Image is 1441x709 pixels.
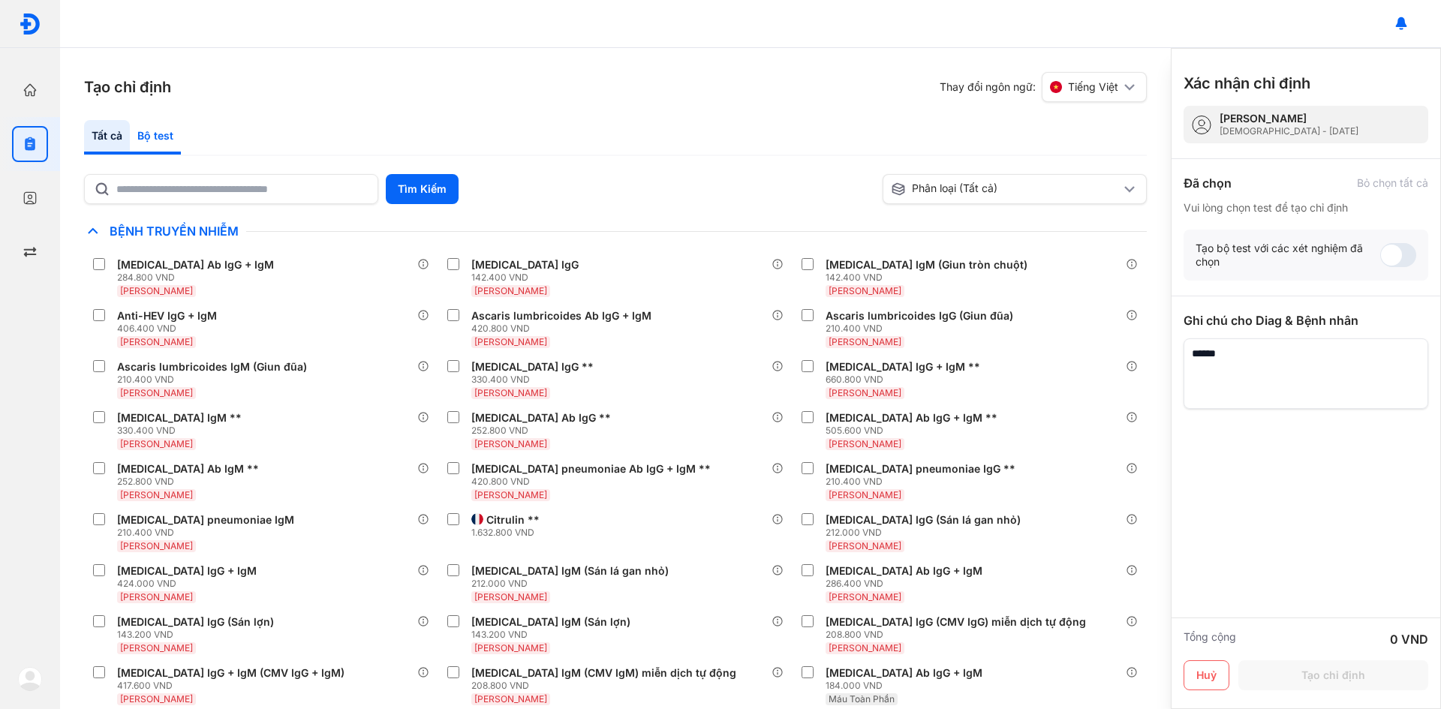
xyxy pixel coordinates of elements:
div: 142.400 VND [826,272,1033,284]
div: [MEDICAL_DATA] Ab IgG + IgM [826,564,982,578]
span: [PERSON_NAME] [120,285,193,296]
img: logo [18,667,42,691]
span: [PERSON_NAME] [120,438,193,449]
div: 252.800 VND [471,425,617,437]
span: [PERSON_NAME] [829,642,901,653]
span: [PERSON_NAME] [474,285,547,296]
span: [PERSON_NAME] [474,489,547,500]
span: [PERSON_NAME] [120,540,193,551]
div: 330.400 VND [117,425,248,437]
div: 143.200 VND [117,629,280,641]
div: [MEDICAL_DATA] pneumoniae IgG ** [826,462,1015,476]
div: 208.800 VND [471,680,742,692]
div: 284.800 VND [117,272,280,284]
span: [PERSON_NAME] [474,642,547,653]
div: 420.800 VND [471,476,717,488]
div: 330.400 VND [471,374,600,386]
div: [MEDICAL_DATA] IgG ** [471,360,594,374]
div: 143.200 VND [471,629,636,641]
div: Đã chọn [1184,174,1232,192]
div: [PERSON_NAME] [1220,112,1358,125]
div: 505.600 VND [826,425,1003,437]
div: [MEDICAL_DATA] Ab IgM ** [117,462,259,476]
button: Tìm Kiếm [386,174,459,204]
div: 210.400 VND [117,374,313,386]
div: 184.000 VND [826,680,988,692]
span: [PERSON_NAME] [474,438,547,449]
div: [MEDICAL_DATA] Ab IgG + IgM [117,258,274,272]
div: 212.000 VND [826,527,1027,539]
div: 210.400 VND [826,323,1019,335]
div: [MEDICAL_DATA] IgM ** [117,411,242,425]
div: 286.400 VND [826,578,988,590]
span: Tiếng Việt [1068,80,1118,94]
span: [PERSON_NAME] [474,693,547,704]
img: logo [19,13,41,35]
span: [PERSON_NAME] [474,336,547,347]
div: Thay đổi ngôn ngữ: [940,72,1147,102]
div: [MEDICAL_DATA] IgG + IgM [117,564,257,578]
div: 210.400 VND [826,476,1021,488]
span: [PERSON_NAME] [474,387,547,398]
div: [MEDICAL_DATA] Ab IgG + IgM [826,666,982,680]
div: Citrulin ** [486,513,540,527]
div: [MEDICAL_DATA] Ab IgG ** [471,411,611,425]
div: Bỏ chọn tất cả [1357,176,1428,190]
div: [MEDICAL_DATA] IgG + IgM (CMV IgG + IgM) [117,666,344,680]
span: [PERSON_NAME] [829,387,901,398]
div: 424.000 VND [117,578,263,590]
div: [MEDICAL_DATA] IgM (CMV IgM) miễn dịch tự động [471,666,736,680]
span: [PERSON_NAME] [120,387,193,398]
div: Ghi chú cho Diag & Bệnh nhân [1184,311,1428,329]
div: [MEDICAL_DATA] pneumoniae Ab IgG + IgM ** [471,462,711,476]
div: [MEDICAL_DATA] pneumoniae IgM [117,513,294,527]
div: Vui lòng chọn test để tạo chỉ định [1184,201,1428,215]
div: 420.800 VND [471,323,657,335]
div: Tổng cộng [1184,630,1236,648]
div: 417.600 VND [117,680,350,692]
div: [MEDICAL_DATA] IgG (Sán lợn) [117,615,274,629]
div: 660.800 VND [826,374,986,386]
div: Phân loại (Tất cả) [891,182,1121,197]
div: Anti-HEV IgG + IgM [117,309,217,323]
span: [PERSON_NAME] [120,489,193,500]
div: [MEDICAL_DATA] IgM (Sán lợn) [471,615,630,629]
span: [PERSON_NAME] [829,285,901,296]
h3: Tạo chỉ định [84,77,171,98]
div: [MEDICAL_DATA] Ab IgG + IgM ** [826,411,997,425]
span: [PERSON_NAME] [829,336,901,347]
div: 208.800 VND [826,629,1092,641]
div: Tất cả [84,120,130,155]
div: 210.400 VND [117,527,300,539]
div: 0 VND [1390,630,1428,648]
span: [PERSON_NAME] [120,591,193,602]
div: Bộ test [130,120,181,155]
button: Huỷ [1184,660,1229,690]
div: 212.000 VND [471,578,675,590]
span: [PERSON_NAME] [829,438,901,449]
div: [MEDICAL_DATA] IgG (CMV IgG) miễn dịch tự động [826,615,1086,629]
div: 252.800 VND [117,476,265,488]
span: Máu Toàn Phần [829,693,895,704]
div: Ascaris lumbricoides Ab IgG + IgM [471,309,651,323]
div: [MEDICAL_DATA] IgM (Giun tròn chuột) [826,258,1027,272]
div: Tạo bộ test với các xét nghiệm đã chọn [1196,242,1380,269]
span: [PERSON_NAME] [829,489,901,500]
div: [MEDICAL_DATA] IgG [471,258,579,272]
span: Bệnh Truyền Nhiễm [102,224,246,239]
span: [PERSON_NAME] [120,693,193,704]
div: [DEMOGRAPHIC_DATA] - [DATE] [1220,125,1358,137]
div: 142.400 VND [471,272,585,284]
div: Ascaris lumbricoides IgM (Giun đũa) [117,360,307,374]
div: [MEDICAL_DATA] IgG (Sán lá gan nhỏ) [826,513,1021,527]
button: Tạo chỉ định [1238,660,1428,690]
div: Ascaris lumbricoides IgG (Giun đũa) [826,309,1013,323]
span: [PERSON_NAME] [474,591,547,602]
div: 1.632.800 VND [471,527,546,539]
div: 406.400 VND [117,323,223,335]
div: [MEDICAL_DATA] IgM (Sán lá gan nhỏ) [471,564,669,578]
span: [PERSON_NAME] [829,591,901,602]
span: [PERSON_NAME] [120,336,193,347]
span: [PERSON_NAME] [120,642,193,653]
div: [MEDICAL_DATA] IgG + IgM ** [826,360,980,374]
